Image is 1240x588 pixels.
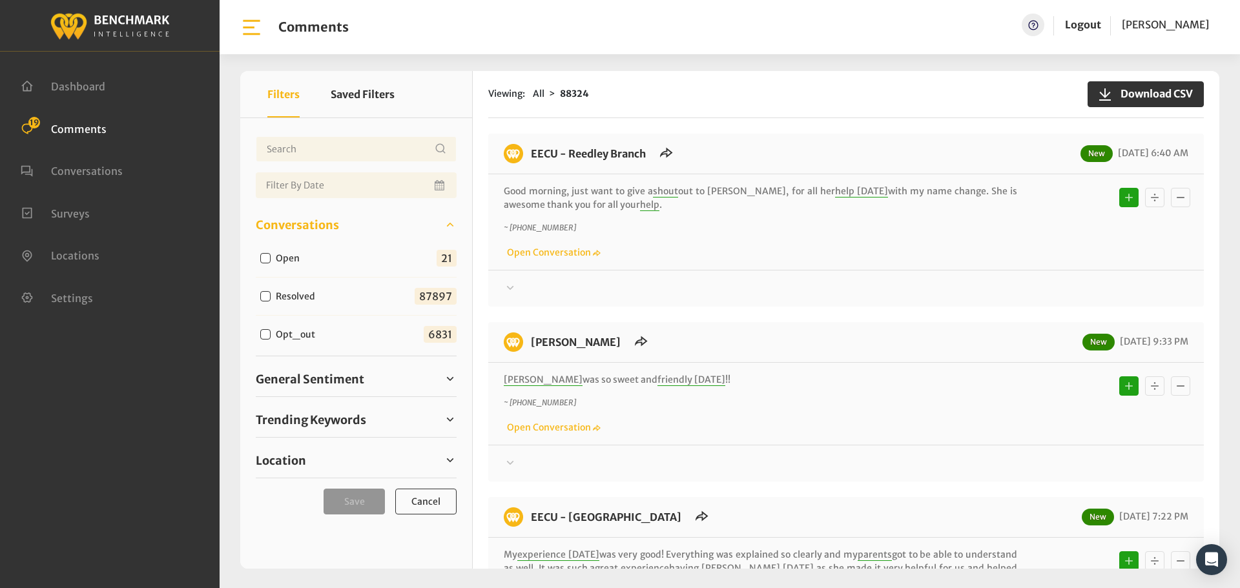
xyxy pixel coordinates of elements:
[504,247,601,258] a: Open Conversation
[256,216,339,234] span: Conversations
[595,562,669,574] span: great experience
[260,253,271,263] input: Open
[531,511,681,523] a: EECU - [GEOGRAPHIC_DATA]
[424,326,457,343] span: 6831
[50,10,170,41] img: benchmark
[1115,147,1188,159] span: [DATE] 6:40 AM
[51,122,107,135] span: Comments
[488,87,525,101] span: Viewing:
[504,144,523,163] img: benchmark
[504,332,523,352] img: benchmark
[21,206,90,219] a: Surveys
[517,549,599,561] span: experience [DATE]
[504,223,576,232] i: ~ [PHONE_NUMBER]
[256,136,457,162] input: Username
[256,370,364,388] span: General Sentiment
[256,411,366,429] span: Trending Keywords
[278,19,349,35] h1: Comments
[256,215,457,234] a: Conversations
[267,71,300,117] button: Filters
[21,163,123,176] a: Conversations
[1116,511,1188,522] span: [DATE] 7:22 PM
[256,410,457,429] a: Trending Keywords
[256,369,457,389] a: General Sentiment
[21,121,107,134] a: Comments 19
[504,507,523,527] img: benchmark
[1116,548,1193,574] div: Basic example
[256,172,457,198] input: Date range input field
[653,185,678,198] span: shout
[256,451,457,470] a: Location
[1113,86,1193,101] span: Download CSV
[21,79,105,92] a: Dashboard
[1065,18,1101,31] a: Logout
[437,250,457,267] span: 21
[1065,14,1101,36] a: Logout
[271,328,325,341] label: Opt_out
[1116,373,1193,399] div: Basic example
[28,117,40,128] span: 19
[504,374,583,386] span: [PERSON_NAME]
[523,332,628,352] h6: EECU - Perrin
[640,199,659,211] span: help
[1082,509,1114,525] span: New
[504,421,601,433] a: Open Conversation
[1122,14,1209,36] a: [PERSON_NAME]
[1080,145,1113,162] span: New
[21,248,99,261] a: Locations
[271,252,310,265] label: Open
[523,144,654,163] h6: EECU - Reedley Branch
[51,207,90,219] span: Surveys
[1196,544,1227,575] div: Open Intercom Messenger
[51,291,93,304] span: Settings
[560,88,589,99] strong: 88324
[240,16,263,39] img: bar
[51,249,99,262] span: Locations
[271,290,325,303] label: Resolved
[657,374,725,386] span: friendly [DATE]
[256,452,306,469] span: Location
[1117,336,1188,347] span: [DATE] 9:33 PM
[1116,185,1193,210] div: Basic example
[260,291,271,301] input: Resolved
[331,71,395,117] button: Saved Filters
[835,185,888,198] span: help [DATE]
[415,288,457,305] span: 87897
[395,489,457,514] button: Cancel
[51,165,123,177] span: Conversations
[432,172,449,198] button: Open Calendar
[531,336,621,349] a: [PERSON_NAME]
[531,147,646,160] a: EECU - Reedley Branch
[260,329,271,340] input: Opt_out
[1088,81,1204,107] button: Download CSV
[1122,18,1209,31] span: [PERSON_NAME]
[504,185,1017,212] p: Good morning, just want to give a out to [PERSON_NAME], for all her with my name change. She is a...
[1082,334,1115,350] span: New
[21,290,93,303] a: Settings
[504,398,576,407] i: ~ [PHONE_NUMBER]
[523,507,689,527] h6: EECU - Clinton Way
[858,549,892,561] span: parents
[504,373,1017,387] p: was so sweet and !!
[533,88,544,99] span: All
[51,80,105,93] span: Dashboard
